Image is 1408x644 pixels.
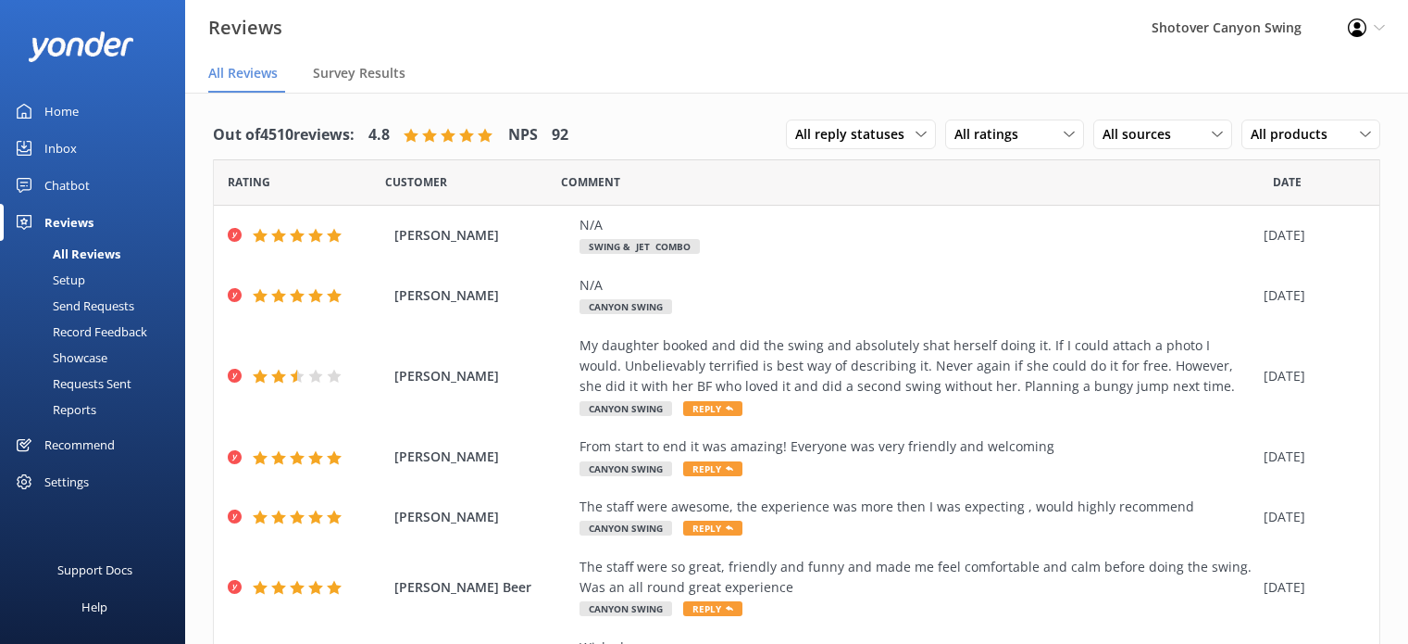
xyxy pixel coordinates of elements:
[552,123,568,147] h4: 92
[1273,173,1302,191] span: Date
[11,293,185,319] a: Send Requests
[579,215,1254,235] div: N/A
[44,204,93,241] div: Reviews
[1264,447,1356,467] div: [DATE]
[579,299,672,314] span: Canyon Swing
[11,371,131,397] div: Requests Sent
[44,426,115,463] div: Recommend
[579,521,672,536] span: Canyon Swing
[11,293,134,319] div: Send Requests
[561,173,620,191] span: Question
[368,123,390,147] h4: 4.8
[11,319,147,345] div: Record Feedback
[579,461,672,476] span: Canyon Swing
[44,167,90,204] div: Chatbot
[1264,507,1356,527] div: [DATE]
[394,507,570,527] span: [PERSON_NAME]
[57,551,132,588] div: Support Docs
[11,319,185,345] a: Record Feedback
[44,93,79,130] div: Home
[579,436,1254,457] div: From start to end it was amazing! Everyone was very friendly and welcoming
[579,239,700,254] span: Swing & Jet Combo
[954,124,1029,145] span: All ratings
[11,345,185,371] a: Showcase
[213,123,355,147] h4: Out of 4510 reviews:
[44,463,89,500] div: Settings
[579,275,1254,296] div: N/A
[683,601,742,616] span: Reply
[579,335,1254,398] div: My daughter booked and did the swing and absolutely shat herself doing it. If I could attach a ph...
[81,588,107,625] div: Help
[1264,225,1356,246] div: [DATE]
[1103,124,1182,145] span: All sources
[11,371,185,397] a: Requests Sent
[11,267,85,293] div: Setup
[11,241,185,267] a: All Reviews
[683,461,742,476] span: Reply
[44,130,77,167] div: Inbox
[394,366,570,386] span: [PERSON_NAME]
[11,345,107,371] div: Showcase
[385,173,447,191] span: Date
[11,241,120,267] div: All Reviews
[579,601,672,616] span: Canyon Swing
[394,447,570,467] span: [PERSON_NAME]
[28,32,134,62] img: yonder-white-logo.png
[508,123,538,147] h4: NPS
[11,267,185,293] a: Setup
[795,124,916,145] span: All reply statuses
[208,13,282,43] h3: Reviews
[683,401,742,416] span: Reply
[228,173,270,191] span: Date
[394,225,570,246] span: [PERSON_NAME]
[394,285,570,306] span: [PERSON_NAME]
[1264,577,1356,598] div: [DATE]
[1264,285,1356,306] div: [DATE]
[11,397,185,423] a: Reports
[579,557,1254,599] div: The staff were so great, friendly and funny and made me feel comfortable and calm before doing th...
[394,577,570,598] span: [PERSON_NAME] Beer
[208,64,278,82] span: All Reviews
[313,64,405,82] span: Survey Results
[579,497,1254,517] div: The staff were awesome, the experience was more then I was expecting , would highly recommend
[1251,124,1339,145] span: All products
[11,397,96,423] div: Reports
[683,521,742,536] span: Reply
[579,401,672,416] span: Canyon Swing
[1264,366,1356,386] div: [DATE]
